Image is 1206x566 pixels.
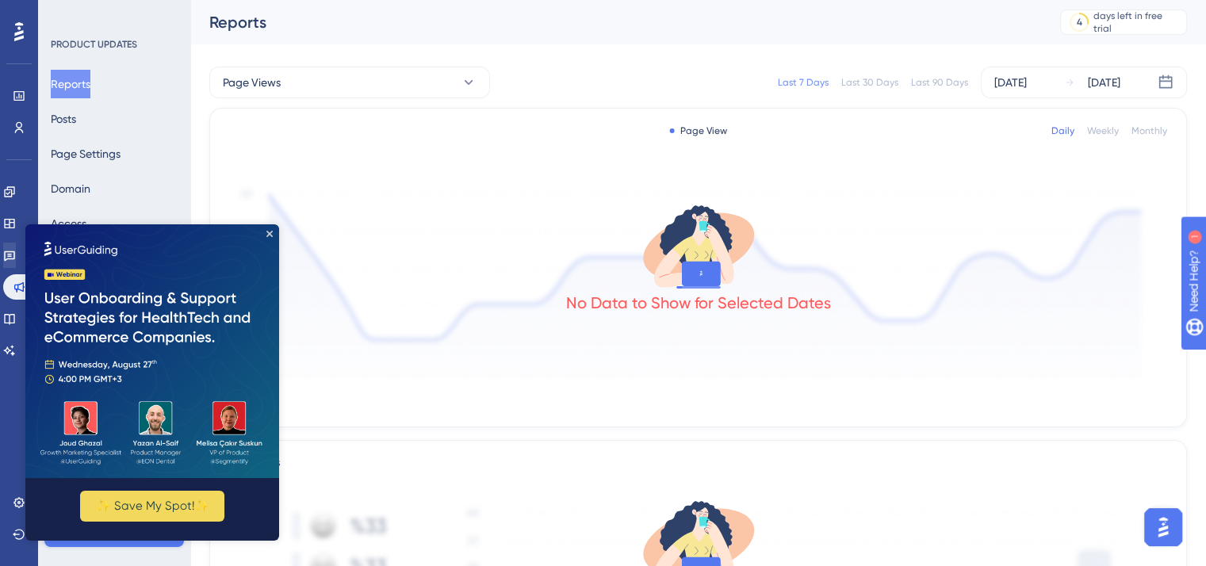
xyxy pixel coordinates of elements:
div: 1 [110,8,115,21]
div: PRODUCT UPDATES [51,38,137,51]
div: Reactions [229,453,1167,472]
div: 4 [1077,16,1082,29]
div: days left in free trial [1093,10,1181,35]
div: [DATE] [994,73,1027,92]
div: Page View [669,124,727,137]
button: Page Views [209,67,490,98]
div: No Data to Show for Selected Dates [566,292,831,314]
div: Last 7 Days [778,76,829,89]
div: Last 90 Days [911,76,968,89]
div: Close Preview [241,6,247,13]
button: Page Settings [51,140,121,168]
button: ✨ Save My Spot!✨ [55,266,199,297]
div: [DATE] [1088,73,1120,92]
button: Posts [51,105,76,133]
span: Page Views [223,73,281,92]
button: Domain [51,174,90,203]
button: Access [51,209,86,238]
span: Need Help? [37,4,99,23]
div: Reports [209,11,1020,33]
div: Monthly [1131,124,1167,137]
iframe: UserGuiding AI Assistant Launcher [1139,503,1187,551]
div: Weekly [1087,124,1119,137]
div: Daily [1051,124,1074,137]
div: Last 30 Days [841,76,898,89]
button: Reports [51,70,90,98]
